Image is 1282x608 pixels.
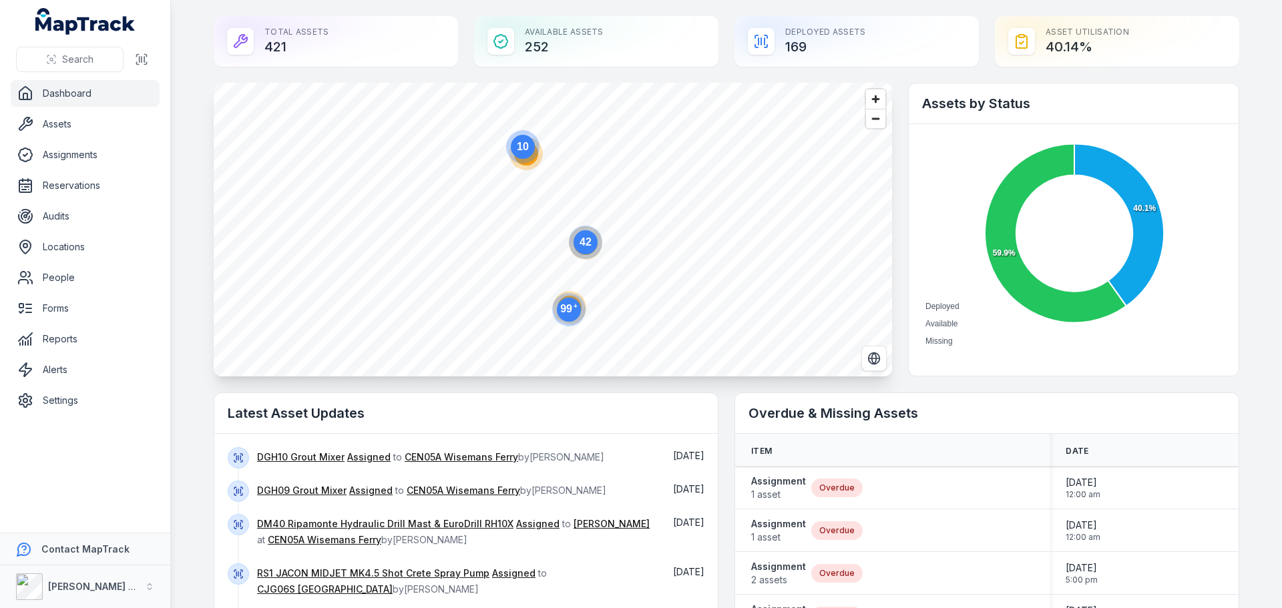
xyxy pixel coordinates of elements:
tspan: + [574,302,578,310]
a: Reports [11,326,160,352]
a: CEN05A Wisemans Ferry [407,484,520,497]
time: 9/11/2025, 2:14:17 PM [673,566,704,577]
time: 9/12/2025, 7:52:34 AM [673,450,704,461]
a: Assigned [516,517,560,531]
button: Search [16,47,124,72]
span: 12:00 am [1066,489,1100,500]
span: Date [1066,446,1088,457]
a: Reservations [11,172,160,199]
span: to at by [PERSON_NAME] [257,518,650,545]
text: 99 [560,302,578,314]
canvas: Map [214,83,892,376]
div: Overdue [811,564,863,583]
text: 42 [580,236,592,248]
time: 9/5/2025, 5:00:00 PM [1066,561,1098,585]
a: Assignments [11,141,160,168]
a: DM40 Ripamonte Hydraulic Drill Mast & EuroDrill RH10X [257,517,513,531]
h2: Latest Asset Updates [228,404,704,422]
a: Audits [11,203,160,230]
a: Dashboard [11,80,160,107]
span: [DATE] [673,483,704,495]
h2: Assets by Status [922,94,1225,113]
a: DGH09 Grout Mixer [257,484,347,497]
a: Alerts [11,356,160,383]
a: Assignment2 assets [751,560,806,587]
a: People [11,264,160,291]
span: [DATE] [1066,519,1100,532]
a: CJG06S [GEOGRAPHIC_DATA] [257,583,393,596]
span: [DATE] [673,517,704,528]
a: Assigned [347,450,391,464]
button: Zoom in [866,89,885,109]
span: Item [751,446,772,457]
span: 1 asset [751,488,806,501]
a: Assets [11,111,160,137]
span: [DATE] [673,450,704,461]
button: Switch to Satellite View [861,346,887,371]
a: MapTrack [35,8,136,35]
time: 9/12/2025, 12:00:00 AM [1066,519,1100,543]
div: Overdue [811,479,863,497]
text: 10 [517,141,529,152]
span: 12:00 am [1066,532,1100,543]
time: 9/12/2025, 7:52:34 AM [673,483,704,495]
time: 7/31/2025, 12:00:00 AM [1066,476,1100,500]
a: Settings [11,387,160,414]
a: Assignment1 asset [751,475,806,501]
span: Missing [925,336,953,346]
strong: [PERSON_NAME] Group [48,581,158,592]
span: [DATE] [1066,561,1098,575]
strong: Assignment [751,475,806,488]
span: to by [PERSON_NAME] [257,485,606,496]
a: Locations [11,234,160,260]
button: Zoom out [866,109,885,128]
a: RS1 JACON MIDJET MK4.5 Shot Crete Spray Pump [257,567,489,580]
span: 2 assets [751,573,806,587]
a: Assignment1 asset [751,517,806,544]
span: Deployed [925,302,959,311]
a: Assigned [492,567,536,580]
a: CEN05A Wisemans Ferry [405,450,518,464]
a: Forms [11,295,160,322]
a: [PERSON_NAME] [574,517,650,531]
a: DGH10 Grout Mixer [257,450,345,464]
time: 9/12/2025, 7:51:31 AM [673,517,704,528]
div: Overdue [811,521,863,540]
span: 1 asset [751,531,806,544]
a: CEN05A Wisemans Ferry [268,533,381,547]
span: Available [925,319,957,328]
span: [DATE] [673,566,704,577]
span: to by [PERSON_NAME] [257,451,604,463]
a: Assigned [349,484,393,497]
span: to by [PERSON_NAME] [257,567,547,595]
span: 5:00 pm [1066,575,1098,585]
strong: Assignment [751,560,806,573]
span: Search [62,53,93,66]
strong: Contact MapTrack [41,543,130,555]
strong: Assignment [751,517,806,531]
span: [DATE] [1066,476,1100,489]
h2: Overdue & Missing Assets [749,404,1225,422]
